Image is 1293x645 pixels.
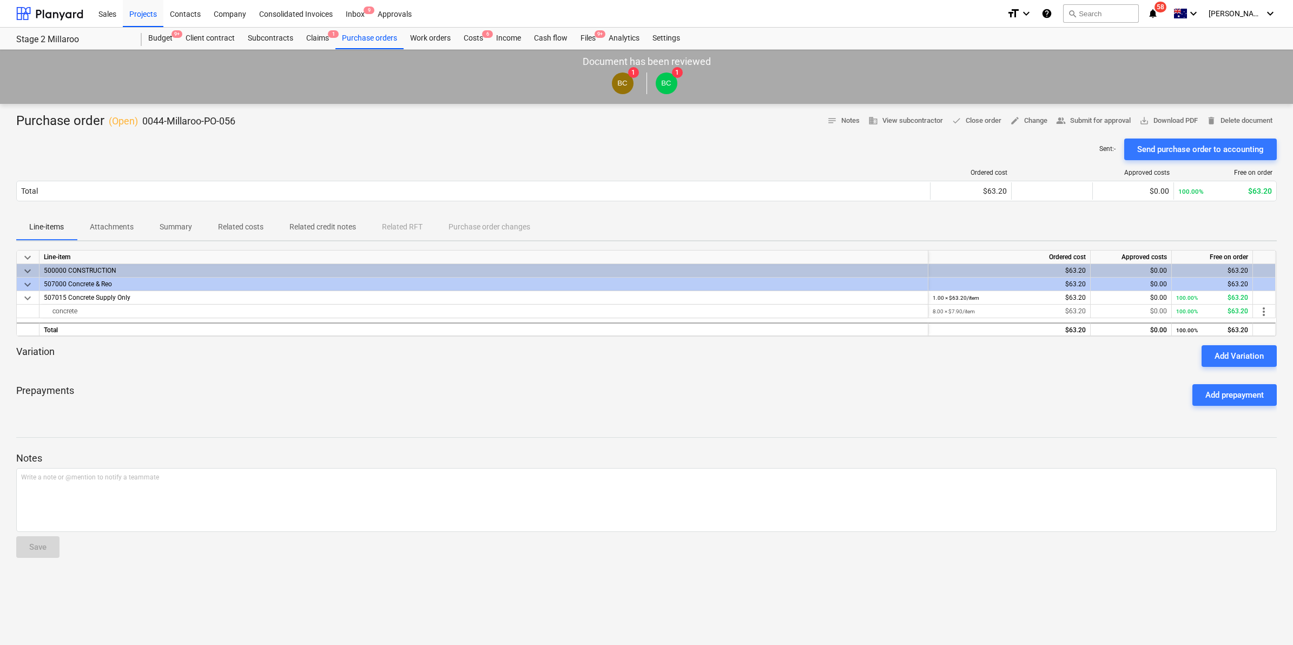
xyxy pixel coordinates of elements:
div: Free on order [1172,251,1253,264]
p: Line-items [29,221,64,233]
div: $63.20 [1176,278,1248,291]
div: $63.20 [935,187,1007,195]
button: Download PDF [1135,113,1202,129]
span: 6 [482,30,493,38]
span: keyboard_arrow_down [21,265,34,278]
p: Variation [16,345,55,367]
a: Budget9+ [142,28,179,49]
span: search [1068,9,1077,18]
button: Change [1006,113,1052,129]
div: Billy Campbell [612,73,634,94]
a: Costs6 [457,28,490,49]
a: Purchase orders [335,28,404,49]
small: 100.00% [1176,295,1198,301]
a: Claims1 [300,28,335,49]
span: delete [1206,116,1216,126]
div: Approved costs [1097,169,1170,176]
div: $0.00 [1095,324,1167,337]
a: Client contract [179,28,241,49]
span: 9+ [171,30,182,38]
span: Close order [952,115,1001,127]
button: Notes [823,113,864,129]
span: more_vert [1257,305,1270,318]
p: Attachments [90,221,134,233]
span: Download PDF [1139,115,1198,127]
div: Free on order [1178,169,1272,176]
span: notes [827,116,837,126]
div: Purchase order [16,113,235,130]
div: Analytics [602,28,646,49]
div: Add Variation [1215,349,1264,363]
p: Related costs [218,221,263,233]
div: $0.00 [1095,264,1167,278]
p: Notes [16,452,1277,465]
span: BC [617,79,628,87]
span: Delete document [1206,115,1272,127]
span: keyboard_arrow_down [21,251,34,264]
div: $0.00 [1097,187,1169,195]
div: Ordered cost [935,169,1007,176]
button: Send purchase order to accounting [1124,139,1277,160]
button: Add Variation [1202,345,1277,367]
div: 500000 CONSTRUCTION [44,264,923,277]
span: 58 [1155,2,1166,12]
a: Subcontracts [241,28,300,49]
span: keyboard_arrow_down [21,292,34,305]
div: $63.20 [1176,291,1248,305]
small: 100.00% [1176,327,1198,333]
p: Related credit notes [289,221,356,233]
p: ( Open ) [109,115,138,128]
i: Knowledge base [1041,7,1052,20]
span: 9+ [595,30,605,38]
span: save_alt [1139,116,1149,126]
div: $0.00 [1095,305,1167,318]
button: Search [1063,4,1139,23]
button: Delete document [1202,113,1277,129]
span: done [952,116,961,126]
a: Work orders [404,28,457,49]
button: View subcontractor [864,113,947,129]
div: Settings [646,28,687,49]
div: Ordered cost [928,251,1091,264]
div: $0.00 [1095,291,1167,305]
i: keyboard_arrow_down [1187,7,1200,20]
span: Notes [827,115,860,127]
span: people_alt [1056,116,1066,126]
span: BC [661,79,671,87]
span: 507015 Concrete Supply Only [44,294,130,301]
small: 1.00 × $63.20 / item [933,295,979,301]
a: Income [490,28,527,49]
span: 1 [672,67,683,78]
span: [PERSON_NAME] [1209,9,1263,18]
small: 100.00% [1176,308,1198,314]
div: $63.20 [1176,305,1248,318]
p: Sent : - [1099,144,1116,154]
div: Total [39,322,928,336]
p: Summary [160,221,192,233]
i: keyboard_arrow_down [1264,7,1277,20]
div: $63.20 [1176,264,1248,278]
div: Billy Campbell [656,73,677,94]
div: $63.20 [933,264,1086,278]
small: 8.00 × $7.90 / item [933,308,975,314]
div: Stage 2 Millaroo [16,34,129,45]
div: concrete [44,305,923,318]
div: Approved costs [1091,251,1172,264]
div: Claims [300,28,335,49]
button: Submit for approval [1052,113,1135,129]
div: Files [574,28,602,49]
span: Change [1010,115,1047,127]
i: keyboard_arrow_down [1020,7,1033,20]
div: Costs [457,28,490,49]
button: Add prepayment [1192,384,1277,406]
div: $63.20 [1178,187,1272,195]
button: Close order [947,113,1006,129]
a: Cash flow [527,28,574,49]
div: Line-item [39,251,928,264]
